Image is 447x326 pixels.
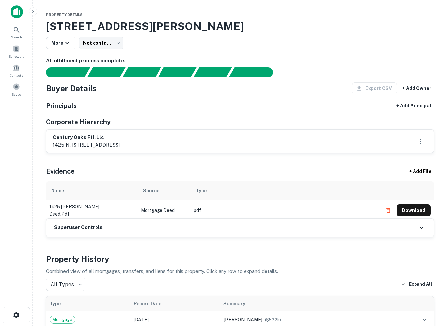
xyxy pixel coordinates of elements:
[400,82,434,94] button: + Add Owner
[53,141,120,149] p: 1425 n. [STREET_ADDRESS]
[51,187,64,195] div: Name
[382,205,394,216] button: Delete file
[223,317,262,322] span: [PERSON_NAME]
[11,5,23,18] img: capitalize-icon.png
[2,61,31,79] a: Contacts
[46,18,434,34] h3: [STREET_ADDRESS][PERSON_NAME]
[87,67,125,77] div: Your request is received and processing...
[79,37,123,49] div: Not contacted
[190,181,379,200] th: Type
[130,296,220,311] th: Record Date
[196,187,207,195] div: Type
[2,23,31,41] a: Search
[46,101,77,111] h5: Principals
[46,181,138,200] th: Name
[46,82,97,94] h4: Buyer Details
[220,296,387,311] th: Summary
[122,67,161,77] div: Documents found, AI parsing details...
[138,181,190,200] th: Source
[397,204,431,216] button: Download
[397,166,443,177] div: + Add File
[138,200,190,221] td: Mortgage Deed
[46,296,130,311] th: Type
[2,81,31,98] a: Saved
[419,314,430,325] button: expand row
[46,37,76,49] button: More
[143,187,159,195] div: Source
[46,181,434,218] div: scrollable content
[414,273,447,305] iframe: Chat Widget
[10,73,23,78] span: Contacts
[9,54,24,59] span: Borrowers
[46,166,74,176] h5: Evidence
[2,42,31,60] a: Borrowers
[229,67,281,77] div: AI fulfillment process complete.
[12,92,21,97] span: Saved
[190,200,379,221] td: pdf
[46,200,138,221] td: 1425 [PERSON_NAME] - deed.pdf
[46,253,434,265] h4: Property History
[46,117,111,127] h5: Corporate Hierarchy
[46,268,434,275] p: Combined view of all mortgages, transfers, and liens for this property. Click any row to expand d...
[53,134,120,141] h6: century oaks ftl, llc
[11,35,22,40] span: Search
[50,316,75,323] span: Mortgage
[46,13,83,17] span: Property Details
[38,67,87,77] div: Sending borrower request to AI...
[394,100,434,112] button: + Add Principal
[399,279,434,289] button: Expand All
[193,67,232,77] div: Principals found, still searching for contact information. This may take time...
[158,67,196,77] div: Principals found, AI now looking for contact information...
[265,317,281,322] span: ($ 532k )
[46,57,434,65] h6: AI fulfillment process complete.
[46,278,85,291] div: All Types
[54,224,103,231] h6: Superuser Controls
